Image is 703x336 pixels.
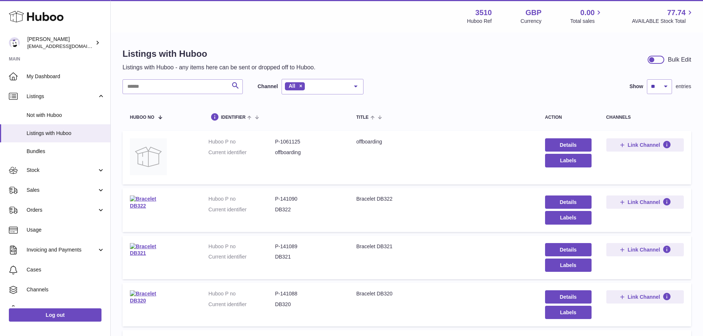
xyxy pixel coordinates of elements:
span: Cases [27,266,105,273]
span: Link Channel [628,294,660,300]
a: 0.00 Total sales [570,8,603,25]
div: Currency [521,18,542,25]
dt: Current identifier [209,301,275,308]
dd: P-141088 [275,290,341,297]
div: Bulk Edit [668,56,691,64]
dt: Huboo P no [209,290,275,297]
a: 77.74 AVAILABLE Stock Total [632,8,694,25]
span: Usage [27,226,105,233]
dt: Current identifier [209,149,275,156]
dt: Current identifier [209,253,275,260]
a: Log out [9,308,101,322]
dd: DB320 [275,301,341,308]
dd: DB321 [275,253,341,260]
dd: P-141089 [275,243,341,250]
div: offboarding [356,138,530,145]
span: Link Channel [628,142,660,148]
dd: offboarding [275,149,341,156]
span: Not with Huboo [27,112,105,119]
strong: GBP [525,8,541,18]
a: Details [545,290,592,304]
span: Settings [27,306,105,313]
img: Bracelet DB320 [130,290,167,304]
span: Sales [27,187,97,194]
div: channels [606,115,684,120]
dt: Huboo P no [209,195,275,202]
span: Channels [27,286,105,293]
span: Link Channel [628,246,660,253]
span: Orders [27,207,97,214]
span: Stock [27,167,97,174]
a: Details [545,195,592,209]
h1: Listings with Huboo [123,48,316,60]
span: title [356,115,368,120]
img: offboarding [130,138,167,175]
label: Show [630,83,643,90]
div: action [545,115,592,120]
button: Link Channel [606,195,684,209]
button: Labels [545,259,592,272]
span: 0.00 [580,8,595,18]
div: Huboo Ref [467,18,492,25]
button: Labels [545,211,592,224]
dt: Huboo P no [209,243,275,250]
label: Channel [258,83,278,90]
span: Link Channel [628,199,660,205]
a: Details [545,138,592,152]
div: Bracelet DB320 [356,290,530,297]
p: Listings with Huboo - any items here can be sent or dropped off to Huboo. [123,63,316,72]
button: Link Channel [606,243,684,256]
div: Bracelet DB322 [356,195,530,202]
span: Huboo no [130,115,154,120]
span: Listings with Huboo [27,130,105,137]
span: Listings [27,93,97,100]
span: My Dashboard [27,73,105,80]
div: [PERSON_NAME] [27,36,94,50]
span: entries [676,83,691,90]
button: Link Channel [606,290,684,304]
div: Bracelet DB321 [356,243,530,250]
a: Details [545,243,592,256]
span: All [289,83,295,89]
span: AVAILABLE Stock Total [632,18,694,25]
span: 77.74 [667,8,686,18]
span: Invoicing and Payments [27,246,97,253]
button: Labels [545,306,592,319]
span: Bundles [27,148,105,155]
dt: Current identifier [209,206,275,213]
button: Link Channel [606,138,684,152]
button: Labels [545,154,592,167]
dt: Huboo P no [209,138,275,145]
span: [EMAIL_ADDRESS][DOMAIN_NAME] [27,43,108,49]
dd: P-1061125 [275,138,341,145]
span: identifier [221,115,246,120]
dd: DB322 [275,206,341,213]
strong: 3510 [475,8,492,18]
img: internalAdmin-3510@internal.huboo.com [9,37,20,48]
dd: P-141090 [275,195,341,202]
img: Bracelet DB321 [130,243,167,257]
img: Bracelet DB322 [130,195,167,209]
span: Total sales [570,18,603,25]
